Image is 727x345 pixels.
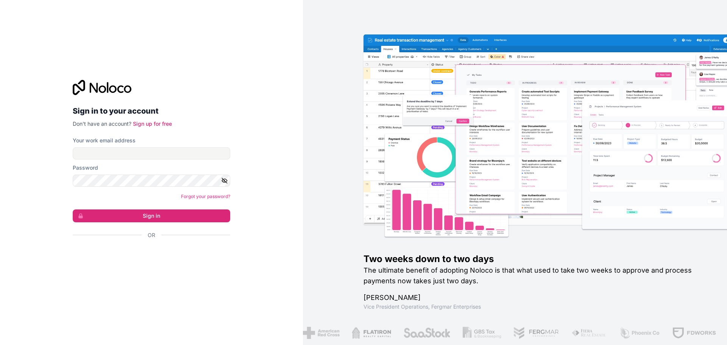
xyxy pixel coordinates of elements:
h1: [PERSON_NAME] [363,292,703,303]
img: /assets/fdworks-Bi04fVtw.png [672,327,716,339]
img: /assets/american-red-cross-BAupjrZR.png [303,327,340,339]
img: /assets/gbstax-C-GtDUiK.png [463,327,501,339]
img: /assets/flatiron-C8eUkumj.png [352,327,391,339]
input: Password [73,175,230,187]
button: Sign in [73,209,230,222]
h2: Sign in to your account [73,104,230,118]
a: Sign up for free [133,120,172,127]
img: /assets/phoenix-BREaitsQ.png [619,327,660,339]
h1: Two weeks down to two days [363,253,703,265]
span: Or [148,231,155,239]
img: /assets/fiera-fwj2N5v4.png [571,327,607,339]
label: Your work email address [73,137,136,144]
img: /assets/fergmar-CudnrXN5.png [513,327,560,339]
label: Password [73,164,98,172]
h2: The ultimate benefit of adopting Noloco is that what used to take two weeks to approve and proces... [363,265,703,286]
a: Forgot your password? [181,194,230,199]
h1: Vice President Operations , Fergmar Enterprises [363,303,703,311]
span: Don't have an account? [73,120,131,127]
input: Email address [73,147,230,159]
img: /assets/saastock-C6Zbiodz.png [403,327,451,339]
